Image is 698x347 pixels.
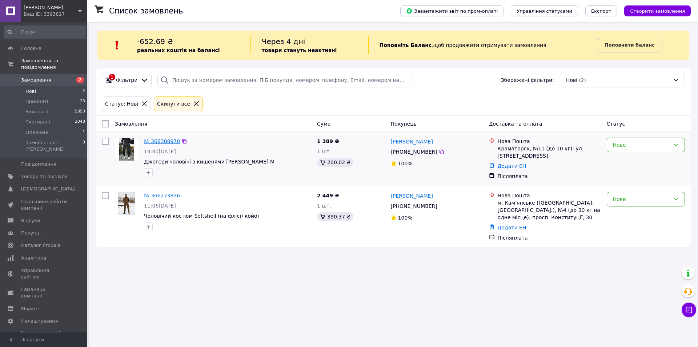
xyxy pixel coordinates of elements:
[391,121,417,127] span: Покупець
[317,138,339,144] span: 1 389 ₴
[21,286,67,299] span: Гаманець компанії
[137,37,173,46] span: -652.69 ₴
[21,58,87,71] span: Замовлення та повідомлення
[398,215,413,221] span: 100%
[144,193,180,198] a: № 366273836
[21,230,41,236] span: Покупці
[75,119,85,125] span: 2048
[109,7,183,15] h1: Список замовлень
[613,195,670,203] div: Нове
[112,40,123,51] img: :exclamation:
[24,4,78,11] span: Felix Est
[566,76,577,84] span: Нові
[119,138,134,161] img: Фото товару
[391,192,433,200] a: [PERSON_NAME]
[21,217,40,224] span: Відгуки
[498,163,526,169] a: Додати ЕН
[617,8,691,13] a: Створити замовлення
[21,267,67,280] span: Управління сайтом
[613,141,670,149] div: Нове
[21,242,60,249] span: Каталог ProSale
[498,173,601,180] div: Післяплата
[21,186,75,192] span: [DEMOGRAPHIC_DATA]
[21,77,51,83] span: Замовлення
[25,98,48,105] span: Прийняті
[380,42,432,48] b: Поповніть Баланс
[498,234,601,241] div: Післяплата
[605,42,655,48] b: Поповнити баланс
[511,5,578,16] button: Управління статусами
[115,192,138,215] a: Фото товару
[83,139,85,153] span: 0
[25,88,36,95] span: Нові
[21,318,58,324] span: Налаштування
[25,139,83,153] span: Замовлення з [PERSON_NAME]
[391,138,433,145] a: [PERSON_NAME]
[25,109,48,115] span: Виконані
[118,192,135,215] img: Фото товару
[25,119,50,125] span: Скасовані
[21,173,67,180] span: Товари та послуги
[24,11,87,17] div: Ваш ID: 3393817
[317,158,353,167] div: 200.02 ₴
[144,149,176,154] span: 14:40[DATE]
[498,199,601,221] div: м. Кам'янське ([GEOGRAPHIC_DATA], [GEOGRAPHIC_DATA].), №4 (до 30 кг на одне місце): просп. Консти...
[398,161,413,166] span: 100%
[630,8,685,14] span: Створити замовлення
[21,161,56,167] span: Повідомлення
[104,100,140,108] div: Статус: Нові
[144,203,176,209] span: 11:06[DATE]
[498,138,601,145] div: Нова Пошта
[115,138,138,161] a: Фото товару
[317,203,331,209] span: 1 шт.
[21,198,67,212] span: Показники роботи компанії
[21,255,46,261] span: Аналітика
[591,8,611,14] span: Експорт
[144,159,274,165] a: Джогери чоловічі з кишенями [PERSON_NAME] M
[80,98,85,105] span: 23
[389,201,439,211] div: [PHONE_NUMBER]
[585,5,617,16] button: Експорт
[389,147,439,157] div: [PHONE_NUMBER]
[25,129,48,136] span: Оплачені
[116,76,137,84] span: Фільтри
[157,73,413,87] input: Пошук за номером замовлення, ПІБ покупця, номером телефону, Email, номером накладної
[498,145,601,159] div: Краматорск, №11 (до 10 кг): ул. [STREET_ADDRESS]
[317,149,331,154] span: 1 шт.
[607,121,625,127] span: Статус
[83,129,85,136] span: 1
[262,47,337,53] b: товари стануть неактивні
[498,225,526,230] a: Додати ЕН
[624,5,691,16] button: Створити замовлення
[682,303,696,317] button: Чат з покупцем
[498,192,601,199] div: Нова Пошта
[368,36,597,54] div: , щоб продовжити отримувати замовлення
[262,37,305,46] span: Через 4 дні
[115,121,147,127] span: Замовлення
[76,77,84,83] span: 2
[144,138,180,144] a: № 366308970
[83,88,85,95] span: 2
[317,212,353,221] div: 390.37 ₴
[400,5,504,16] button: Завантажити звіт по пром-оплаті
[4,25,86,39] input: Пошук
[144,213,260,219] a: Чоловічий костюм Softshell (на флісі) койот
[579,77,586,83] span: (2)
[489,121,542,127] span: Доставка та оплата
[21,45,41,52] span: Головна
[517,8,572,14] span: Управління статусами
[501,76,554,84] span: Збережені фільтри:
[317,121,330,127] span: Cума
[21,305,40,312] span: Маркет
[406,8,498,14] span: Завантажити звіт по пром-оплаті
[75,109,85,115] span: 5893
[156,100,192,108] div: Cкинути все
[597,38,662,52] a: Поповнити баланс
[317,193,339,198] span: 2 449 ₴
[137,47,220,53] b: реальних коштів на балансі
